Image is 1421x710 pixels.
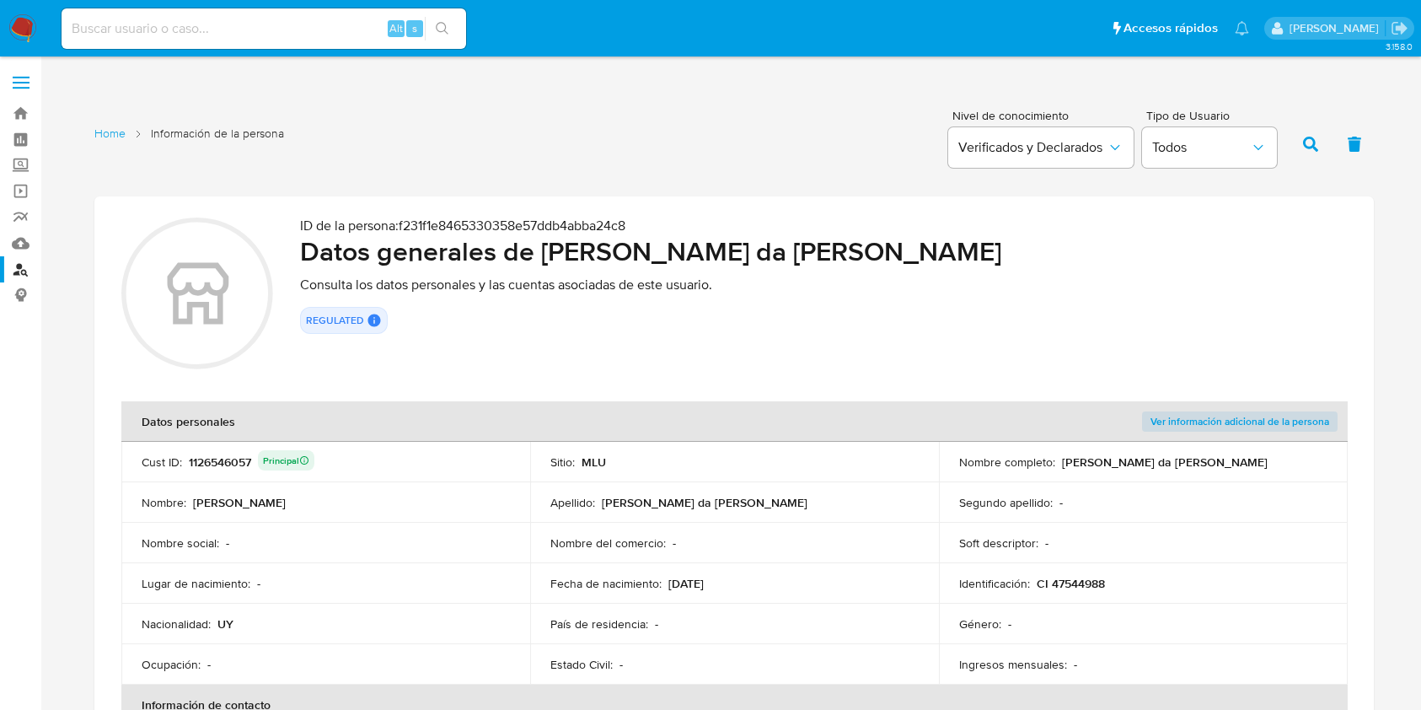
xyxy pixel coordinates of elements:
span: Nivel de conocimiento [952,110,1133,121]
span: Información de la persona [151,126,284,142]
a: Notificaciones [1235,21,1249,35]
span: s [412,20,417,36]
nav: List of pages [94,119,284,166]
a: Home [94,126,126,142]
span: Accesos rápidos [1123,19,1218,37]
span: Verificados y Declarados [958,139,1107,156]
button: search-icon [425,17,459,40]
p: ximena.felix@mercadolibre.com [1290,20,1385,36]
button: Verificados y Declarados [948,127,1134,168]
button: Todos [1142,127,1277,168]
input: Buscar usuario o caso... [62,18,466,40]
span: Alt [389,20,403,36]
span: Todos [1152,139,1250,156]
span: Tipo de Usuario [1146,110,1281,121]
a: Salir [1391,19,1408,37]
